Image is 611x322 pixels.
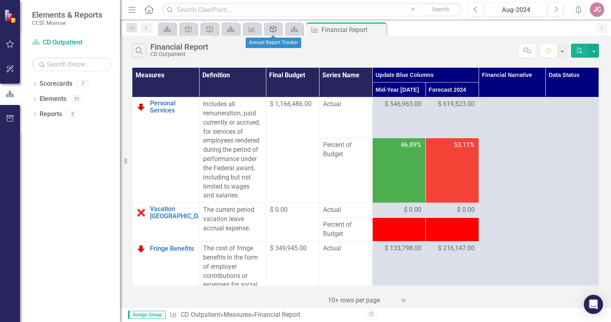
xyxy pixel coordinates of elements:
[323,220,368,239] span: Percent of Budget
[150,245,195,252] a: Fringe Benefits
[32,38,112,47] a: CD Outpatient
[162,3,462,17] input: Search ClearPoint...
[323,244,368,253] span: Actual
[321,25,384,35] div: Financial Report
[150,51,208,57] div: CD Outpatient
[150,100,195,114] a: Personal Services
[438,100,475,109] span: $ 619,523.00
[40,95,66,104] a: Elements
[246,38,301,48] div: Annual Report Tracker
[70,96,83,103] div: 31
[136,208,146,217] img: Data Error
[323,100,368,109] span: Actual
[372,241,425,310] td: Double-Click to Edit
[488,5,544,15] div: Aug-2024
[590,2,604,17] button: JC
[40,110,62,119] a: Reports
[385,100,421,109] span: $ 546,963.00
[404,205,421,215] span: $ 0.00
[372,203,425,218] td: Double-Click to Edit
[372,97,425,138] td: Double-Click to Edit
[32,57,112,71] input: Search Below...
[203,205,262,233] div: The current period vacation leave accrual expense.
[40,79,72,89] a: Scorecards
[420,4,460,15] button: Search
[401,141,421,150] span: 46.89%
[270,100,311,108] span: $ 1,166,486.00
[132,203,199,241] td: Double-Click to Edit Right Click for Context Menu
[323,141,368,159] span: Percent of Budget
[425,97,479,138] td: Double-Click to Edit
[270,244,307,252] span: $ 349,945.00
[584,295,603,314] div: Open Intercom Messenger
[385,244,421,253] span: $ 133,798.00
[32,20,102,26] small: CCSI: Monroe
[270,206,288,213] span: $ 0.00
[425,241,479,310] td: Double-Click to Edit
[438,244,475,253] span: $ 216,147.00
[136,102,146,112] img: Below Plan
[136,244,146,254] img: Below Plan
[203,100,262,200] div: Includes all remuneration, paid currently or accrued, for services of employees rendered during t...
[254,311,300,318] div: Financial Report
[425,203,479,218] td: Double-Click to Edit
[132,97,199,203] td: Double-Click to Edit Right Click for Context Menu
[224,311,251,318] a: Measures
[181,311,220,318] a: CD Outpatient
[150,205,212,219] a: Vacation [GEOGRAPHIC_DATA]
[454,141,475,150] span: 53.11%
[32,10,102,20] span: Elements & Reports
[4,9,18,23] img: ClearPoint Strategy
[323,205,368,215] span: Actual
[432,6,449,12] span: Search
[457,205,475,215] span: $ 0.00
[170,310,359,320] div: » »
[150,42,208,51] div: Financial Report
[128,311,166,319] span: Assign Group
[485,2,547,17] button: Aug-2024
[66,111,79,117] div: 2
[76,80,89,87] div: 7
